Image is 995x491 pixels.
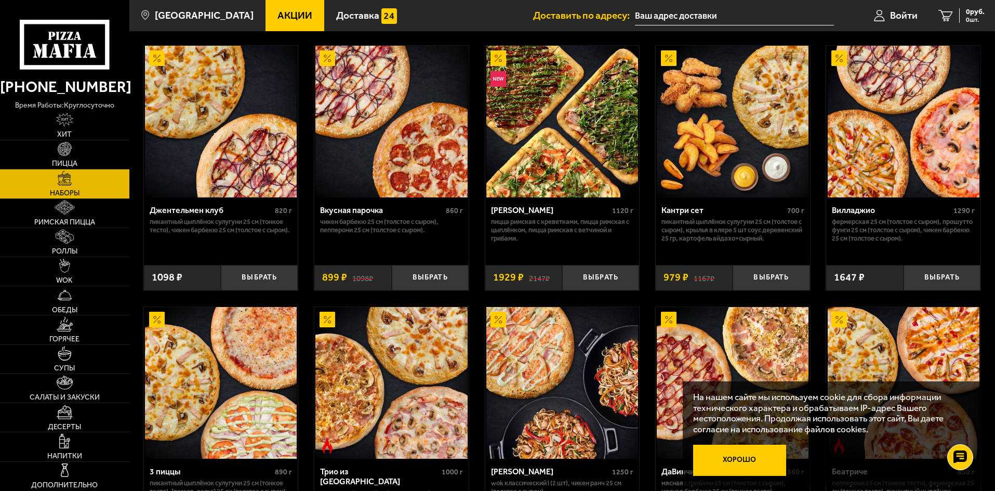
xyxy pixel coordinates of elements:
a: АкционныйКантри сет [656,46,810,197]
img: ДаВинчи сет [657,307,808,459]
img: Акционный [320,50,335,66]
p: Фермерская 25 см (толстое с сыром), Прошутто Фунги 25 см (толстое с сыром), Чикен Барбекю 25 см (... [832,218,975,243]
a: Акционный3 пиццы [144,307,298,459]
span: Горячее [49,336,79,343]
img: Акционный [149,312,165,327]
span: 1250 г [612,468,633,476]
img: Новинка [490,71,506,87]
span: 979 ₽ [664,272,688,283]
button: Хорошо [693,445,787,476]
a: АкционныйОстрое блюдоТрио из Рио [314,307,469,459]
a: АкционныйВилла Капри [485,307,640,459]
span: Напитки [47,453,82,460]
img: Акционный [831,50,847,66]
img: Вкусная парочка [315,46,467,197]
s: 1098 ₽ [352,272,373,283]
img: Вилла Капри [486,307,638,459]
img: Акционный [149,50,165,66]
div: Кантри сет [661,205,785,215]
p: На нашем сайте мы используем cookie для сбора информации технического характера и обрабатываем IP... [693,392,965,435]
div: [PERSON_NAME] [491,205,610,215]
img: Акционный [661,312,676,327]
p: Чикен Барбекю 25 см (толстое с сыром), Пепперони 25 см (толстое с сыром). [320,218,463,234]
span: Роллы [52,248,77,255]
img: Острое блюдо [320,438,335,454]
span: 1647 ₽ [834,272,865,283]
button: Выбрать [904,265,980,290]
span: Обеды [52,307,77,314]
span: 890 г [275,468,292,476]
img: Акционный [831,312,847,327]
img: Беатриче [828,307,979,459]
p: Пикантный цыплёнок сулугуни 25 см (толстое с сыром), крылья в кляре 5 шт соус деревенский 25 гр, ... [661,218,804,243]
button: Выбрать [221,265,298,290]
div: Джентельмен клуб [150,205,273,215]
span: Войти [890,10,918,20]
div: Трио из [GEOGRAPHIC_DATA] [320,467,439,486]
img: 3 пиццы [145,307,297,459]
div: [PERSON_NAME] [491,467,610,476]
span: Дополнительно [31,482,98,489]
span: 820 г [275,206,292,215]
p: Пикантный цыплёнок сулугуни 25 см (тонкое тесто), Чикен Барбекю 25 см (толстое с сыром). [150,218,293,234]
span: 1000 г [442,468,463,476]
div: ДаВинчи сет [661,467,780,476]
img: Мама Миа [486,46,638,197]
img: 15daf4d41897b9f0e9f617042186c801.svg [381,8,397,24]
span: 1120 г [612,206,633,215]
img: Джентельмен клуб [145,46,297,197]
img: Акционный [490,50,506,66]
div: Вкусная парочка [320,205,443,215]
a: АкционныйОстрое блюдоБеатриче [826,307,980,459]
span: 860 г [446,206,463,215]
input: Ваш адрес доставки [635,6,834,25]
p: Пицца Римская с креветками, Пицца Римская с цыплёнком, Пицца Римская с ветчиной и грибами. [491,218,634,243]
div: 3 пиццы [150,467,273,476]
span: 700 г [787,206,804,215]
a: АкционныйДаВинчи сет [656,307,810,459]
span: Хит [57,131,72,138]
span: Акции [277,10,312,20]
span: Доставить по адресу: [533,10,635,20]
span: 1290 г [953,206,975,215]
span: 899 ₽ [322,272,347,283]
button: Выбрать [392,265,469,290]
span: Салаты и закуски [30,394,100,401]
span: [GEOGRAPHIC_DATA] [155,10,254,20]
span: Супы [54,365,75,372]
div: Вилладжио [832,205,951,215]
a: АкционныйВкусная парочка [314,46,469,197]
span: Десерты [48,423,81,431]
a: АкционныйВилладжио [826,46,980,197]
a: АкционныйНовинкаМама Миа [485,46,640,197]
span: 1098 ₽ [152,272,182,283]
button: Выбрать [733,265,810,290]
img: Вилладжио [828,46,979,197]
span: Пицца [52,160,77,167]
img: Кантри сет [657,46,808,197]
img: Трио из Рио [315,307,467,459]
s: 2147 ₽ [529,272,550,283]
button: Выбрать [562,265,639,290]
a: АкционныйДжентельмен клуб [144,46,298,197]
span: 0 руб. [966,8,985,16]
img: Акционный [320,312,335,327]
span: Римская пицца [34,219,95,226]
img: Акционный [661,50,676,66]
span: Наборы [50,190,79,197]
s: 1167 ₽ [694,272,714,283]
span: 1929 ₽ [493,272,524,283]
span: WOK [56,277,73,284]
span: 0 шт. [966,17,985,23]
img: Акционный [490,312,506,327]
span: Доставка [336,10,379,20]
